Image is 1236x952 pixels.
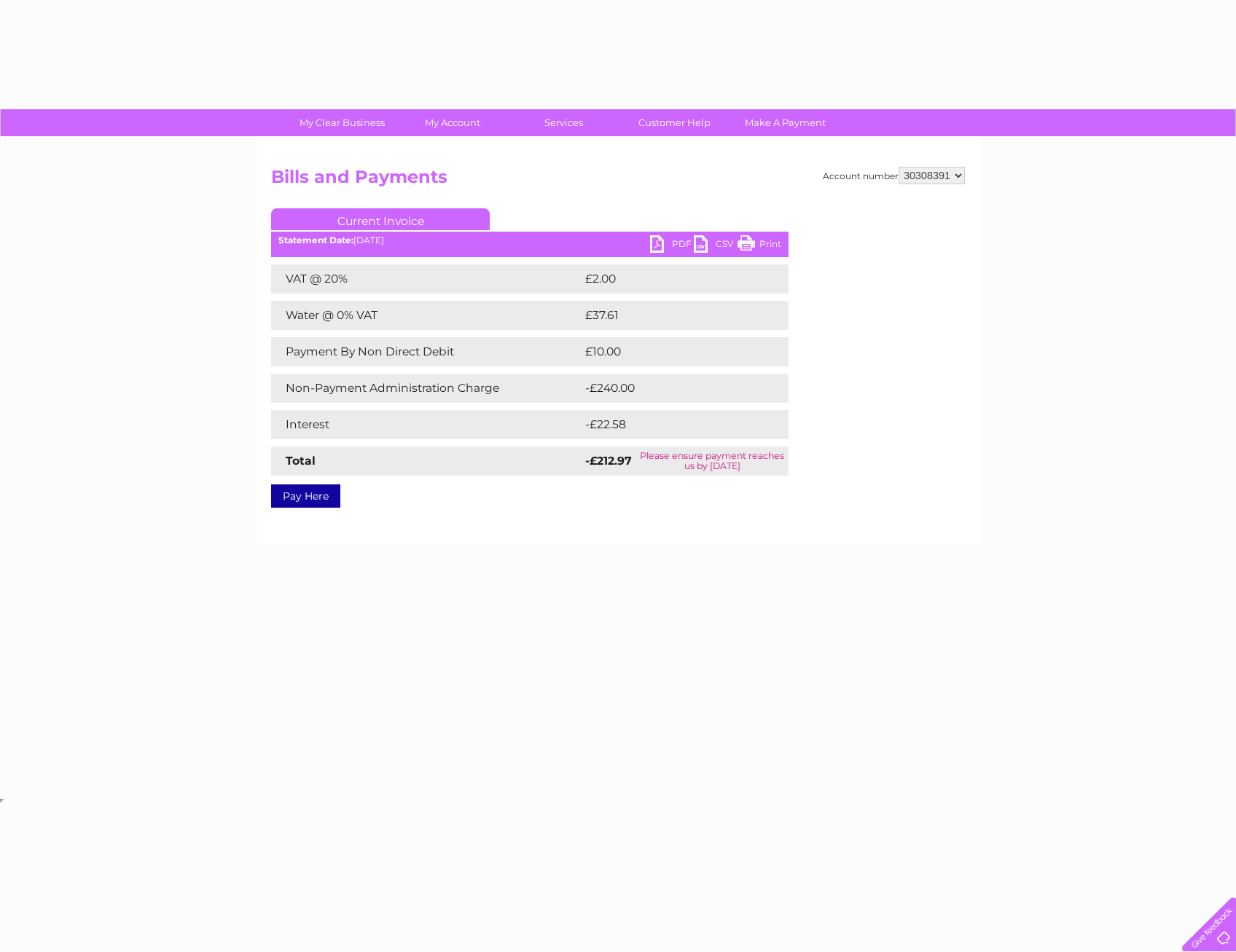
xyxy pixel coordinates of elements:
[271,167,965,194] h2: Bills and Payments
[286,454,316,468] strong: Total
[585,454,632,468] strong: -£212.97
[271,337,582,366] td: Payment By Non Direct Debit
[614,109,735,136] a: Customer Help
[738,235,781,256] a: Print
[504,109,624,136] a: Services
[582,337,759,366] td: £10.00
[393,109,513,136] a: My Account
[271,410,582,439] td: Interest
[582,410,762,439] td: -£22.58
[271,208,490,230] a: Current Invoice
[271,484,340,508] a: Pay Here
[582,374,765,403] td: -£240.00
[694,235,738,256] a: CSV
[725,109,845,136] a: Make A Payment
[271,264,582,294] td: VAT @ 20%
[582,264,755,294] td: £2.00
[271,235,789,245] div: [DATE]
[582,301,757,330] td: £37.61
[271,374,582,403] td: Non-Payment Administration Charge
[636,447,789,476] td: Please ensure payment reaches us by [DATE]
[271,301,582,330] td: Water @ 0% VAT
[823,167,965,184] div: Account number
[282,109,402,136] a: My Clear Business
[278,235,353,245] b: Statement Date:
[650,235,694,256] a: PDF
